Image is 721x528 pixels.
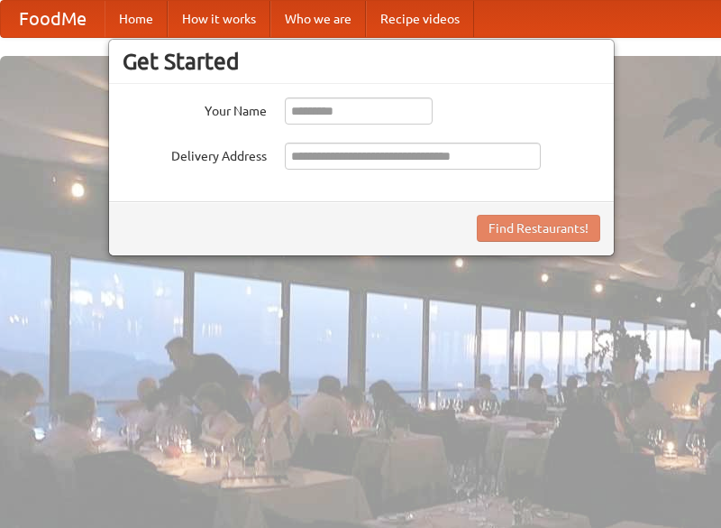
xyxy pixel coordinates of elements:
h3: Get Started [123,48,600,75]
label: Delivery Address [123,143,267,165]
a: How it works [168,1,270,37]
a: Home [105,1,168,37]
a: FoodMe [1,1,105,37]
a: Who we are [270,1,366,37]
a: Recipe videos [366,1,474,37]
button: Find Restaurants! [477,215,600,242]
label: Your Name [123,97,267,120]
